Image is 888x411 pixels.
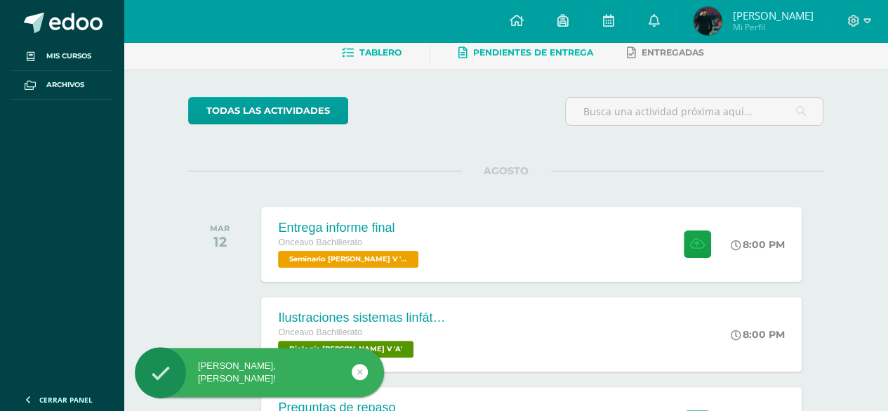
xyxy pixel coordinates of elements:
span: Pendientes de entrega [473,47,593,58]
span: Cerrar panel [39,395,93,405]
a: Entregadas [627,41,704,64]
a: Tablero [342,41,402,64]
a: Mis cursos [11,42,112,71]
span: [PERSON_NAME] [732,8,813,22]
div: 12 [210,233,230,250]
span: Mis cursos [46,51,91,62]
input: Busca una actividad próxima aquí... [566,98,823,125]
span: Archivos [46,79,84,91]
span: Onceavo Bachillerato [278,327,362,337]
a: todas las Actividades [188,97,348,124]
span: Onceavo Bachillerato [278,237,362,247]
span: Entregadas [642,47,704,58]
span: AGOSTO [461,164,551,177]
img: 8da89365e0c11b9fc2e6a1f51fdb86dd.png [694,7,722,35]
a: Pendientes de entrega [458,41,593,64]
div: 8:00 PM [731,328,785,341]
div: MAR [210,223,230,233]
span: Mi Perfil [732,21,813,33]
span: Biología Bach V 'A' [278,341,413,358]
div: [PERSON_NAME], [PERSON_NAME]! [135,360,384,385]
div: Entrega informe final [278,221,422,235]
a: Archivos [11,71,112,100]
div: 8:00 PM [731,238,785,251]
span: Tablero [359,47,402,58]
div: Ilustraciones sistemas linfático y digestivo [278,311,446,325]
span: Seminario Bach V 'A' [278,251,418,268]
